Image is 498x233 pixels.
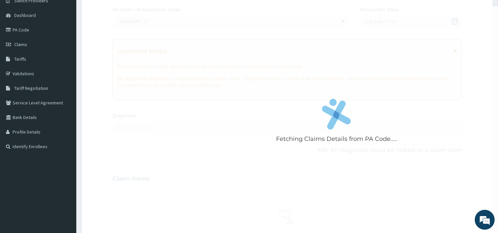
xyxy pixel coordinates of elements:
[14,12,36,18] span: Dashboard
[38,73,92,140] span: We're online!
[3,159,126,183] textarea: Type your message and hit 'Enter'
[109,3,125,19] div: Minimize live chat window
[12,33,27,50] img: d_794563401_company_1708531726252_794563401
[14,85,48,91] span: Tariff Negotiation
[276,135,397,144] p: Fetching Claims Details from PA Code.....
[14,56,26,62] span: Tariffs
[14,41,27,47] span: Claims
[35,37,111,46] div: Chat with us now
